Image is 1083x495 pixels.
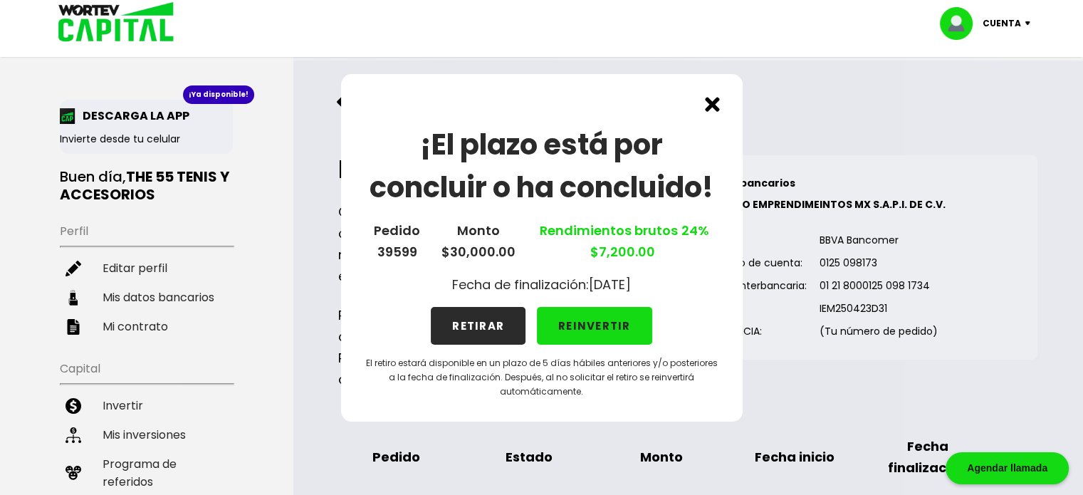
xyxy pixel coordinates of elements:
p: Cuenta [983,13,1021,34]
div: Agendar llamada [946,452,1069,484]
img: icon-down [1021,21,1040,26]
img: profile-image [940,7,983,40]
img: cross.ed5528e3.svg [705,97,720,112]
p: Monto $30,000.00 [441,220,515,263]
p: El retiro estará disponible en un plazo de 5 días hábiles anteriores y/o posteriores a la fecha d... [364,356,720,399]
button: RETIRAR [431,307,525,345]
a: Rendimientos brutos $7,200.00 [536,222,709,261]
button: REINVERTIR [537,307,652,345]
h1: ¡El plazo está por concluir o ha concluido! [364,123,720,209]
span: 24% [678,222,709,239]
p: Pedido 39599 [374,220,420,263]
p: Fecha de finalización: [DATE] [452,274,631,296]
